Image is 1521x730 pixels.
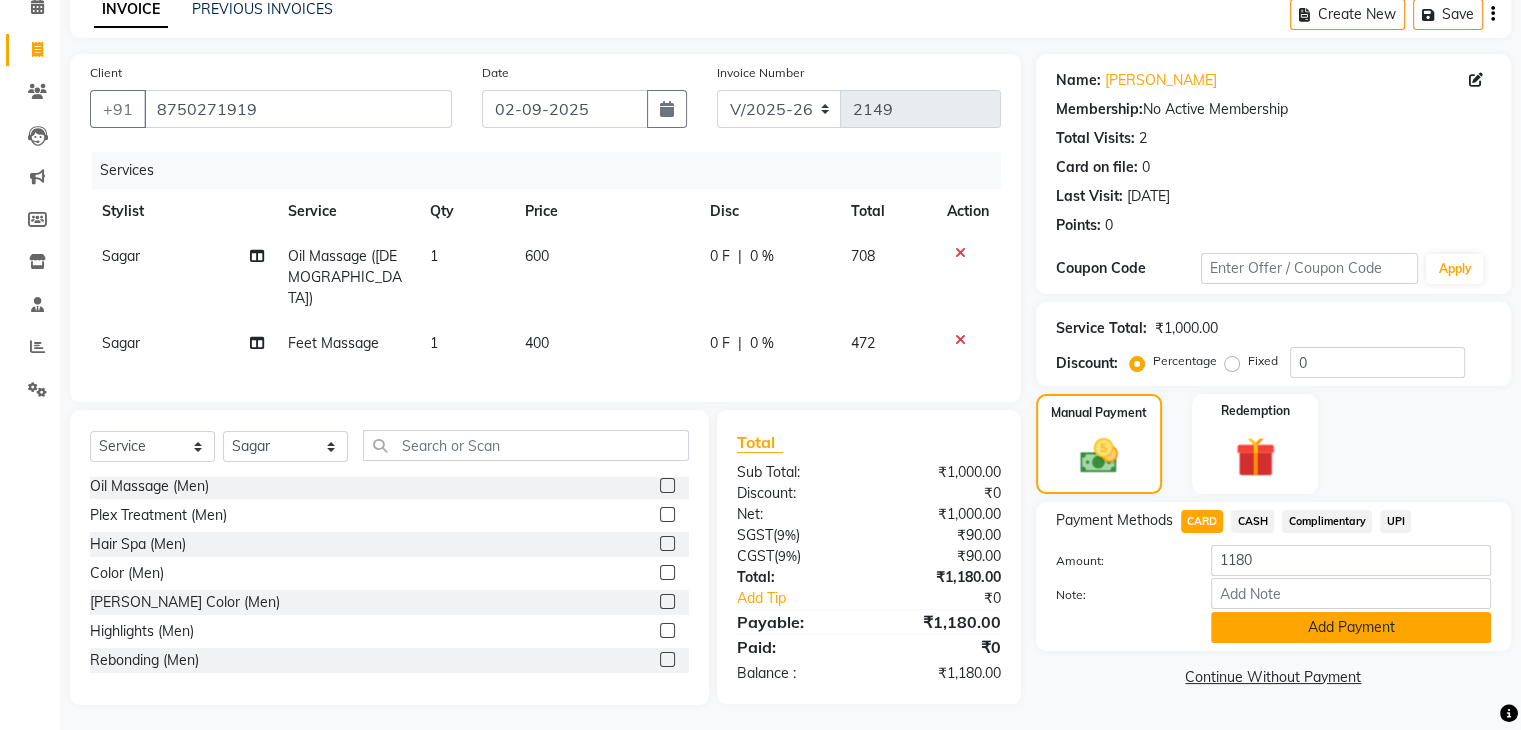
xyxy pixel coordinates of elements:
span: CASH [1231,510,1274,533]
div: Sub Total: [722,462,869,483]
div: Rebonding (Men) [90,650,199,671]
div: Hair Spa (Men) [90,534,186,555]
div: ₹0 [893,588,1015,609]
div: ( ) [722,525,869,546]
th: Disc [698,189,839,234]
div: Service Total: [1056,318,1147,339]
div: ₹1,000.00 [869,504,1016,525]
div: Balance : [722,663,869,684]
label: Manual Payment [1051,404,1147,422]
label: Amount: [1041,552,1196,570]
div: [PERSON_NAME] Color (Men) [90,592,280,613]
span: Sagar [102,334,140,352]
label: Percentage [1153,352,1217,370]
span: 0 % [750,333,774,354]
label: Fixed [1248,352,1278,370]
div: Services [92,152,1016,189]
label: Redemption [1221,402,1290,420]
div: Discount: [722,483,869,504]
div: 2 [1139,128,1147,149]
span: 600 [525,247,549,265]
div: Card on file: [1056,157,1138,178]
label: Invoice Number [717,64,804,82]
span: Payment Methods [1056,510,1173,531]
div: ₹1,180.00 [869,663,1016,684]
div: Highlights (Men) [90,621,194,642]
span: | [738,246,742,267]
div: Total: [722,567,869,588]
div: Plex Treatment (Men) [90,505,227,526]
th: Action [935,189,1001,234]
div: Points: [1056,215,1101,236]
span: 9% [778,548,797,564]
a: [PERSON_NAME] [1105,70,1217,91]
span: 400 [525,334,549,352]
input: Add Note [1211,578,1491,609]
div: ₹1,000.00 [869,462,1016,483]
div: Oil Massage (Men) [90,476,209,497]
label: Note: [1041,586,1196,604]
th: Stylist [90,189,276,234]
div: Net: [722,504,869,525]
span: Oil Massage ([DEMOGRAPHIC_DATA]) [288,247,402,307]
div: Color (Men) [90,563,164,584]
div: Coupon Code [1056,258,1201,279]
span: 1 [430,247,438,265]
span: Total [737,432,783,453]
div: Name: [1056,70,1101,91]
img: _cash.svg [1068,434,1130,478]
span: CGST [737,547,774,565]
div: 0 [1142,157,1150,178]
span: 0 F [710,333,730,354]
span: UPI [1380,510,1411,533]
div: Paid: [722,635,869,659]
div: ₹90.00 [869,525,1016,546]
button: Apply [1426,254,1483,284]
input: Search or Scan [363,430,689,461]
span: 0 F [710,246,730,267]
label: Client [90,64,122,82]
div: ₹90.00 [869,546,1016,567]
span: Feet Massage [288,334,379,352]
span: CARD [1181,510,1224,533]
div: ₹0 [869,483,1016,504]
div: Discount: [1056,353,1118,374]
div: 0 [1105,215,1113,236]
a: Continue Without Payment [1040,667,1507,688]
span: 708 [851,247,875,265]
button: Add Payment [1211,612,1491,643]
span: Complimentary [1282,510,1372,533]
th: Price [513,189,698,234]
span: 0 % [750,246,774,267]
span: 9% [777,527,796,543]
input: Amount [1211,545,1491,576]
button: +91 [90,90,146,128]
th: Qty [418,189,513,234]
div: Last Visit: [1056,186,1123,207]
div: ( ) [722,546,869,567]
div: No Active Membership [1056,99,1491,120]
span: 1 [430,334,438,352]
div: ₹0 [869,635,1016,659]
div: Payable: [722,610,869,634]
th: Total [839,189,935,234]
span: 472 [851,334,875,352]
div: Total Visits: [1056,128,1135,149]
input: Enter Offer / Coupon Code [1201,253,1419,284]
div: [DATE] [1127,186,1170,207]
div: Membership: [1056,99,1143,120]
input: Search by Name/Mobile/Email/Code [144,90,452,128]
div: ₹1,180.00 [869,567,1016,588]
label: Date [482,64,509,82]
a: Add Tip [722,588,893,609]
div: ₹1,180.00 [869,610,1016,634]
span: | [738,333,742,354]
th: Service [276,189,418,234]
span: Sagar [102,247,140,265]
div: ₹1,000.00 [1155,318,1218,339]
span: SGST [737,526,773,544]
img: _gift.svg [1223,432,1288,482]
